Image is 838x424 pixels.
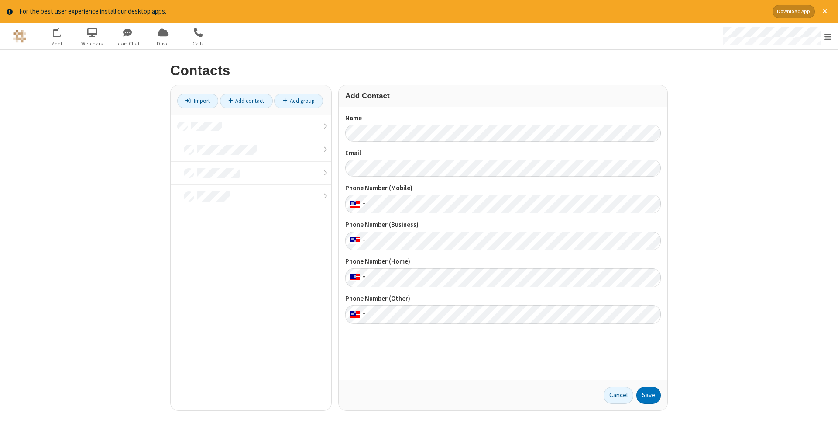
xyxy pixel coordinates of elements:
label: Name [345,113,661,123]
div: United States: + 1 [345,268,368,287]
div: Open menu [715,23,838,49]
label: Phone Number (Business) [345,220,661,230]
div: For the best user experience install our desktop apps. [19,7,766,17]
span: Drive [147,40,179,48]
label: Phone Number (Mobile) [345,183,661,193]
button: Download App [773,5,815,18]
h3: Add Contact [345,92,661,100]
span: Webinars [76,40,109,48]
a: Import [177,94,218,108]
h2: Contacts [170,63,668,78]
div: United States: + 1 [345,305,368,324]
span: Team Chat [111,40,144,48]
button: Save [636,387,661,404]
span: Meet [41,40,73,48]
label: Phone Number (Other) [345,294,661,304]
div: 12 [58,28,65,35]
label: Phone Number (Home) [345,257,661,267]
button: Close alert [818,5,831,18]
a: Cancel [604,387,633,404]
a: Add contact [220,94,273,108]
div: United States: + 1 [345,195,368,213]
img: QA Selenium DO NOT DELETE OR CHANGE [13,30,26,43]
a: Add group [274,94,323,108]
span: Calls [182,40,215,48]
button: Logo [3,23,36,49]
div: United States: + 1 [345,232,368,250]
label: Email [345,148,661,158]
